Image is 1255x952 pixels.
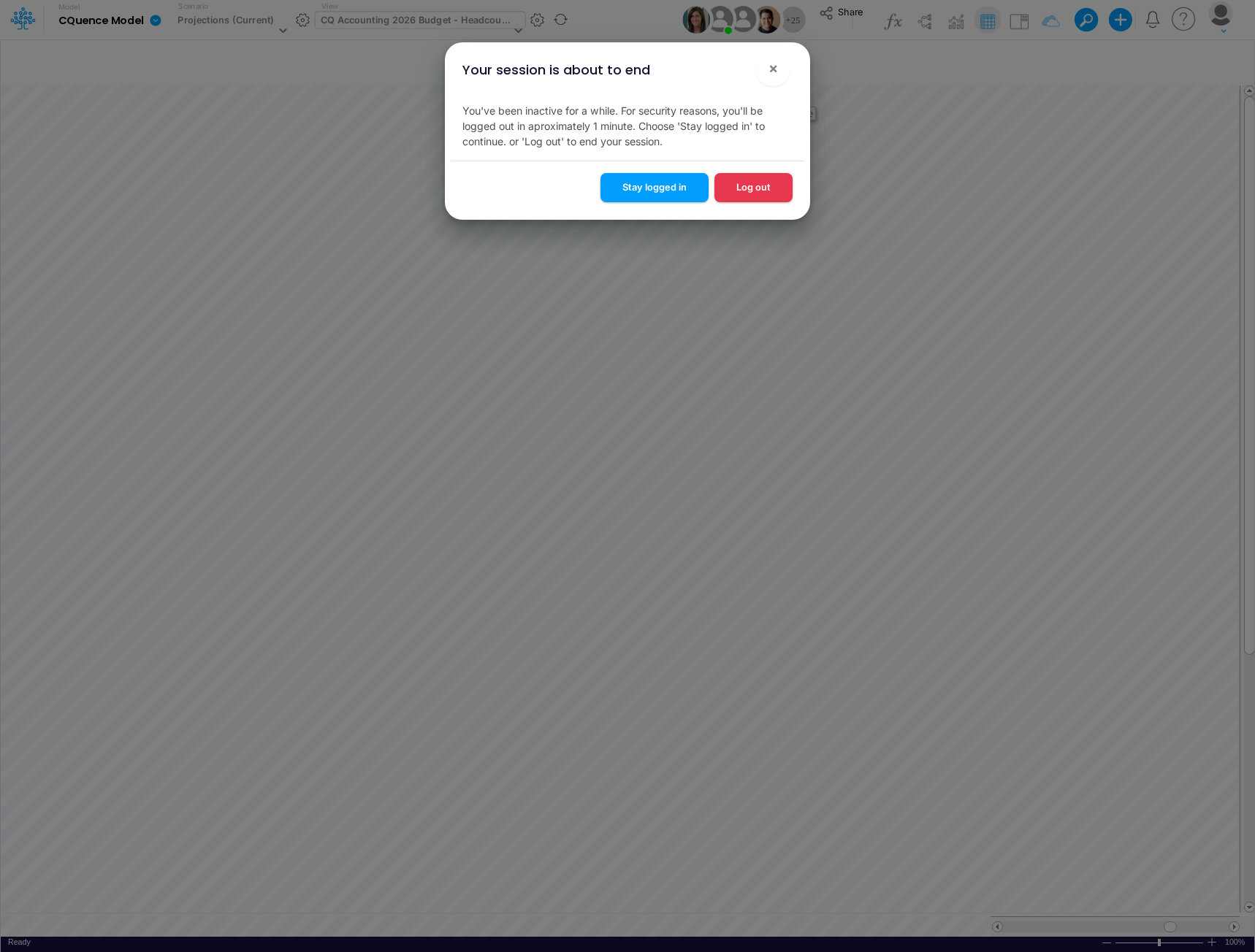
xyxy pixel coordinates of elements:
div: You've been inactive for a while. For security reasons, you'll be logged out in aproximately 1 mi... [451,91,804,161]
span: × [768,59,778,77]
button: Log out [714,173,793,201]
button: Stay logged in [600,173,709,201]
div: Your session is about to end [462,60,650,80]
button: Close [755,51,790,86]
